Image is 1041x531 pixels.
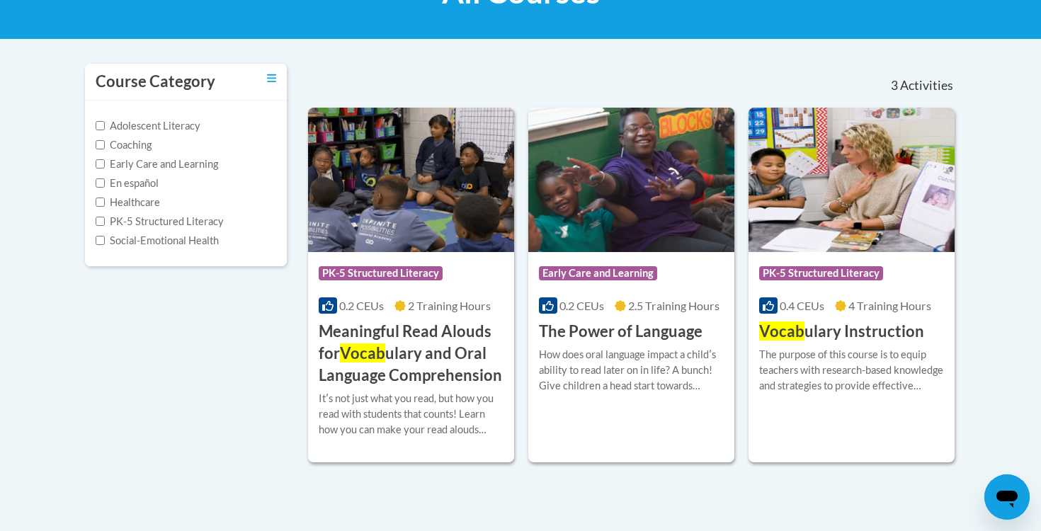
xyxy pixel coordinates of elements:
input: Checkbox for Options [96,236,105,245]
input: Checkbox for Options [96,217,105,226]
label: Early Care and Learning [96,156,218,172]
a: Toggle collapse [267,71,276,86]
a: Course LogoPK-5 Structured Literacy0.4 CEUs4 Training Hours Vocabulary InstructionThe purpose of ... [749,108,955,462]
a: Course LogoEarly Care and Learning0.2 CEUs2.5 Training Hours The Power of LanguageHow does oral l... [528,108,734,462]
iframe: Button to launch messaging window [984,474,1030,520]
input: Checkbox for Options [96,140,105,149]
input: Checkbox for Options [96,121,105,130]
span: 0.2 CEUs [339,299,384,312]
h3: The Power of Language [539,321,702,343]
span: Activities [900,78,953,93]
input: Checkbox for Options [96,178,105,188]
img: Course Logo [308,108,514,252]
div: How does oral language impact a childʹs ability to read later on in life? A bunch! Give children ... [539,347,724,394]
h3: Meaningful Read Alouds for ulary and Oral Language Comprehension [319,321,504,386]
span: Early Care and Learning [539,266,657,280]
h3: Course Category [96,71,215,93]
input: Checkbox for Options [96,198,105,207]
label: En español [96,176,159,191]
label: PK-5 Structured Literacy [96,214,224,229]
span: 2 Training Hours [408,299,491,312]
label: Healthcare [96,195,160,210]
label: Adolescent Literacy [96,118,200,134]
span: 4 Training Hours [848,299,931,312]
img: Course Logo [528,108,734,252]
span: Vocab [759,321,804,341]
div: The purpose of this course is to equip teachers with research-based knowledge and strategies to p... [759,347,944,394]
img: Course Logo [749,108,955,252]
span: Vocab [340,343,385,362]
a: Course LogoPK-5 Structured Literacy0.2 CEUs2 Training Hours Meaningful Read Alouds forVocabulary ... [308,108,514,462]
span: PK-5 Structured Literacy [319,266,443,280]
div: Itʹs not just what you read, but how you read with students that counts! Learn how you can make y... [319,391,504,438]
span: 2.5 Training Hours [628,299,719,312]
input: Checkbox for Options [96,159,105,169]
span: 3 [891,78,898,93]
span: 0.2 CEUs [559,299,604,312]
span: PK-5 Structured Literacy [759,266,883,280]
label: Social-Emotional Health [96,233,219,249]
label: Coaching [96,137,152,153]
h3: ulary Instruction [759,321,924,343]
span: 0.4 CEUs [780,299,824,312]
